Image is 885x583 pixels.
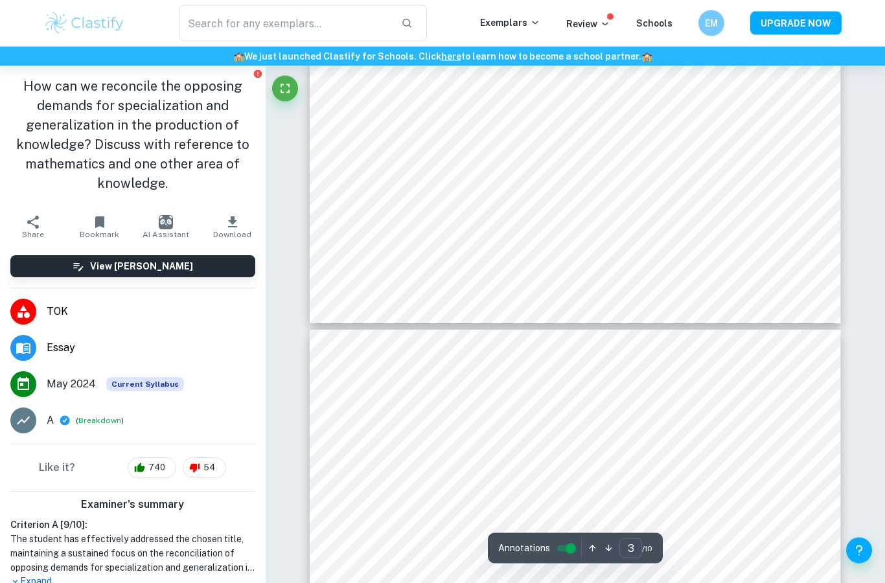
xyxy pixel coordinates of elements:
[498,542,550,555] span: Annotations
[846,538,872,564] button: Help and Feedback
[253,69,263,78] button: Report issue
[159,215,173,229] img: AI Assistant
[66,209,132,245] button: Bookmark
[76,415,124,427] span: ( )
[5,497,260,512] h6: Examiner's summary
[47,413,54,428] p: A
[10,532,255,575] h1: The student has effectively addressed the chosen title, maintaining a sustained focus on the reco...
[10,518,255,532] h6: Criterion A [ 9 / 10 ]:
[233,51,244,62] span: 🏫
[641,51,652,62] span: 🏫
[642,543,652,554] span: / 10
[441,51,461,62] a: here
[704,16,719,30] h6: EM
[566,17,610,31] p: Review
[196,461,222,474] span: 54
[90,259,193,273] h6: View [PERSON_NAME]
[143,230,189,239] span: AI Assistant
[183,457,226,478] div: 54
[272,76,298,102] button: Fullscreen
[179,5,391,41] input: Search for any exemplars...
[141,461,172,474] span: 740
[199,209,265,245] button: Download
[128,457,176,478] div: 740
[39,460,75,475] h6: Like it?
[213,230,251,239] span: Download
[106,377,184,391] span: Current Syllabus
[78,415,121,426] button: Breakdown
[80,230,119,239] span: Bookmark
[43,10,126,36] img: Clastify logo
[47,340,255,356] span: Essay
[636,18,672,29] a: Schools
[480,16,540,30] p: Exemplars
[698,10,724,36] button: EM
[22,230,44,239] span: Share
[3,49,882,63] h6: We just launched Clastify for Schools. Click to learn how to become a school partner.
[10,76,255,193] h1: How can we reconcile the opposing demands for specialization and generalization in the production...
[47,376,96,392] span: May 2024
[106,377,184,391] div: This exemplar is based on the current syllabus. Feel free to refer to it for inspiration/ideas wh...
[133,209,199,245] button: AI Assistant
[10,255,255,277] button: View [PERSON_NAME]
[750,12,842,35] button: UPGRADE NOW
[47,304,255,319] span: TOK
